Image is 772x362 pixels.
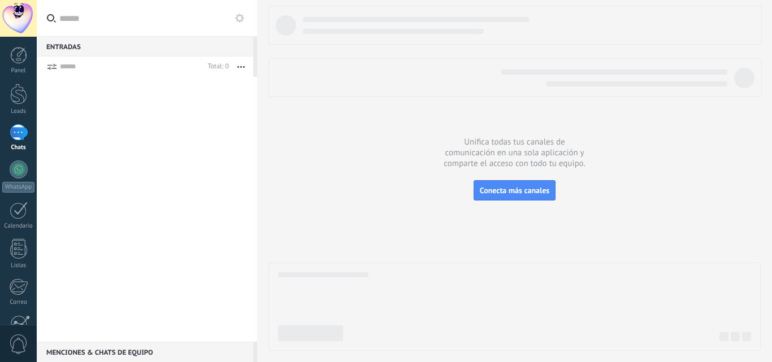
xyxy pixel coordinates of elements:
[2,67,35,75] div: Panel
[203,61,229,72] div: Total: 0
[2,262,35,269] div: Listas
[2,108,35,115] div: Leads
[2,182,34,193] div: WhatsApp
[2,223,35,230] div: Calendario
[480,185,549,195] span: Conecta más canales
[2,144,35,151] div: Chats
[2,299,35,306] div: Correo
[37,342,253,362] div: Menciones & Chats de equipo
[37,36,253,56] div: Entradas
[474,180,556,200] button: Conecta más canales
